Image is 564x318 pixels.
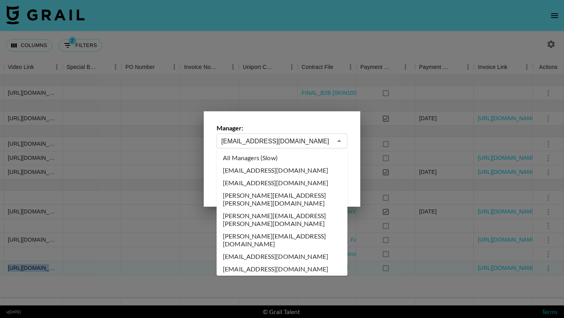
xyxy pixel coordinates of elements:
li: [EMAIL_ADDRESS][DOMAIN_NAME] [217,250,347,263]
li: [PERSON_NAME][EMAIL_ADDRESS][DOMAIN_NAME] [217,275,347,296]
li: [PERSON_NAME][EMAIL_ADDRESS][PERSON_NAME][DOMAIN_NAME] [217,210,347,230]
li: [EMAIL_ADDRESS][DOMAIN_NAME] [217,164,347,177]
li: [PERSON_NAME][EMAIL_ADDRESS][PERSON_NAME][DOMAIN_NAME] [217,189,347,210]
button: Close [334,136,345,146]
li: [PERSON_NAME][EMAIL_ADDRESS][DOMAIN_NAME] [217,230,347,250]
li: All Managers (Slow) [217,152,347,164]
li: [EMAIL_ADDRESS][DOMAIN_NAME] [217,263,347,275]
label: Manager: [217,124,347,132]
li: [EMAIL_ADDRESS][DOMAIN_NAME] [217,177,347,189]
